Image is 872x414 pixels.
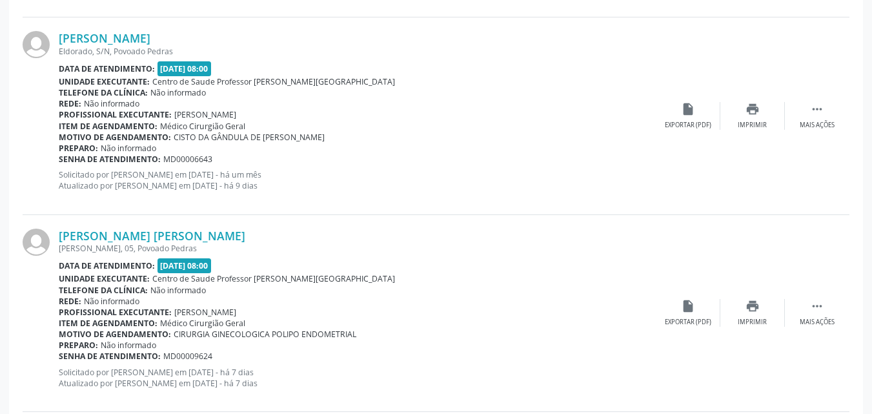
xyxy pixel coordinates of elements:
[160,318,245,329] span: Médico Cirurgião Geral
[738,121,767,130] div: Imprimir
[160,121,245,132] span: Médico Cirurgião Geral
[665,318,711,327] div: Exportar (PDF)
[150,87,206,98] span: Não informado
[59,329,171,340] b: Motivo de agendamento:
[101,340,156,351] span: Não informado
[59,143,98,154] b: Preparo:
[59,132,171,143] b: Motivo de agendamento:
[174,132,325,143] span: CISTO DA GÂNDULA DE [PERSON_NAME]
[745,299,760,313] i: print
[174,307,236,318] span: [PERSON_NAME]
[84,296,139,307] span: Não informado
[163,351,212,362] span: MD00009624
[59,121,157,132] b: Item de agendamento:
[59,154,161,165] b: Senha de atendimento:
[59,307,172,318] b: Profissional executante:
[59,46,656,57] div: Eldorado, S/N, Povoado Pedras
[23,31,50,58] img: img
[59,285,148,296] b: Telefone da clínica:
[59,63,155,74] b: Data de atendimento:
[810,102,824,116] i: 
[800,318,835,327] div: Mais ações
[84,98,139,109] span: Não informado
[150,285,206,296] span: Não informado
[681,299,695,313] i: insert_drive_file
[738,318,767,327] div: Imprimir
[59,340,98,351] b: Preparo:
[681,102,695,116] i: insert_drive_file
[59,109,172,120] b: Profissional executante:
[59,351,161,362] b: Senha de atendimento:
[157,258,212,273] span: [DATE] 08:00
[745,102,760,116] i: print
[23,229,50,256] img: img
[157,61,212,76] span: [DATE] 08:00
[152,273,395,284] span: Centro de Saude Professor [PERSON_NAME][GEOGRAPHIC_DATA]
[800,121,835,130] div: Mais ações
[59,296,81,307] b: Rede:
[59,31,150,45] a: [PERSON_NAME]
[810,299,824,313] i: 
[665,121,711,130] div: Exportar (PDF)
[163,154,212,165] span: MD00006643
[59,260,155,271] b: Data de atendimento:
[59,98,81,109] b: Rede:
[59,318,157,329] b: Item de agendamento:
[152,76,395,87] span: Centro de Saude Professor [PERSON_NAME][GEOGRAPHIC_DATA]
[59,367,656,389] p: Solicitado por [PERSON_NAME] em [DATE] - há 7 dias Atualizado por [PERSON_NAME] em [DATE] - há 7 ...
[101,143,156,154] span: Não informado
[174,109,236,120] span: [PERSON_NAME]
[59,87,148,98] b: Telefone da clínica:
[59,243,656,254] div: [PERSON_NAME], 05, Povoado Pedras
[59,273,150,284] b: Unidade executante:
[174,329,356,340] span: CIRURGIA GINECOLOGICA POLIPO ENDOMETRIAL
[59,229,245,243] a: [PERSON_NAME] [PERSON_NAME]
[59,76,150,87] b: Unidade executante:
[59,169,656,191] p: Solicitado por [PERSON_NAME] em [DATE] - há um mês Atualizado por [PERSON_NAME] em [DATE] - há 9 ...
